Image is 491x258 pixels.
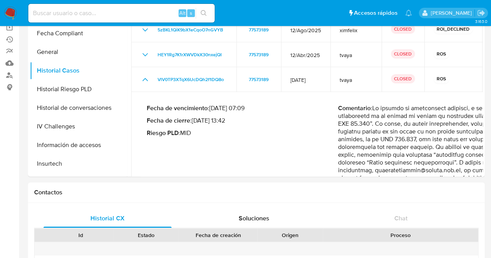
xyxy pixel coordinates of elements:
span: Chat [394,214,408,223]
span: s [190,9,192,17]
button: Historial de conversaciones [30,99,127,117]
button: IV Challenges [30,117,127,136]
span: Alt [179,9,186,17]
span: Historial CX [90,214,124,223]
div: Origen [263,231,317,239]
button: Historial Riesgo PLD [30,80,127,99]
p: martin.franco@mercadolibre.com [430,9,474,17]
button: General [30,43,127,61]
button: Items [30,173,127,192]
button: search-icon [196,8,212,19]
div: Id [54,231,108,239]
input: Buscar usuario o caso... [28,8,215,18]
div: Fecha de creación [184,231,252,239]
h1: Contactos [34,189,479,196]
button: Información de accesos [30,136,127,154]
span: 3.163.0 [475,18,487,24]
button: Historial Casos [30,61,127,80]
span: Accesos rápidos [354,9,397,17]
button: Fecha Compliant [30,24,127,43]
a: Notificaciones [405,10,412,16]
div: Estado [119,231,173,239]
span: Soluciones [239,214,269,223]
a: Salir [477,9,485,17]
button: Insurtech [30,154,127,173]
div: Proceso [328,231,473,239]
